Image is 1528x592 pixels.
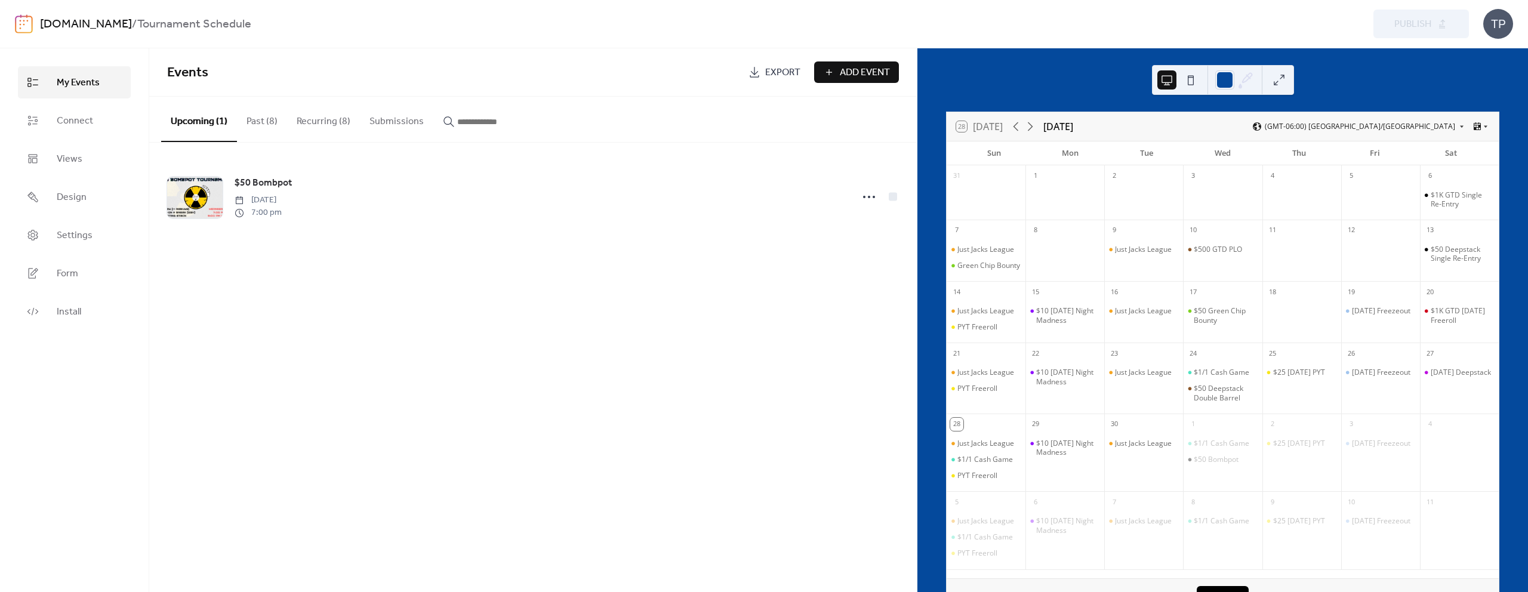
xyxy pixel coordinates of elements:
div: Just Jacks League [1104,306,1183,316]
div: 19 [1345,285,1358,298]
div: $25 [DATE] PYT [1273,439,1325,448]
b: / [132,13,137,36]
div: PYT Freeroll [947,548,1025,558]
div: $50 Bombpot [1194,455,1239,464]
div: $1/1 Cash Game [947,532,1025,542]
div: $10 Monday Night Madness [1025,368,1104,386]
div: Tue [1108,141,1185,165]
div: 6 [1424,169,1437,183]
div: $1/1 Cash Game [1194,368,1249,377]
div: Just Jacks League [957,516,1014,526]
div: 13 [1424,224,1437,237]
div: [DATE] Deepstack [1431,368,1491,377]
div: 29 [1029,418,1042,431]
div: Sun [956,141,1033,165]
div: 8 [1029,224,1042,237]
div: 12 [1345,224,1358,237]
div: $25 [DATE] PYT [1273,368,1325,377]
div: Just Jacks League [1104,516,1183,526]
img: logo [15,14,33,33]
div: 21 [950,347,963,360]
div: $10 Monday Night Madness [1025,306,1104,325]
b: Tournament Schedule [137,13,251,36]
a: Design [18,181,131,213]
div: $50 Bombpot [1183,455,1262,464]
div: 9 [1266,495,1279,508]
button: Add Event [814,61,899,83]
div: Friday Freezeout [1341,516,1420,526]
a: $50 Bombpot [235,175,292,191]
div: 11 [1266,224,1279,237]
div: [DATE] Freezeout [1352,439,1410,448]
a: Export [740,61,809,83]
div: 10 [1187,224,1200,237]
div: Just Jacks League [1104,245,1183,254]
div: 2 [1108,169,1121,183]
div: Just Jacks League [947,516,1025,526]
div: $10 [DATE] Night Madness [1036,368,1099,386]
a: Views [18,143,131,175]
div: Friday Freezeout [1341,439,1420,448]
div: 27 [1424,347,1437,360]
div: PYT Freeroll [957,471,997,480]
div: $10 Monday Night Madness [1025,516,1104,535]
div: Just Jacks League [1115,368,1172,377]
div: $10 [DATE] Night Madness [1036,306,1099,325]
div: $1/1 Cash Game [1183,516,1262,526]
span: Events [167,60,208,86]
div: $25 Thursday PYT [1262,368,1341,377]
div: Thu [1261,141,1337,165]
a: Form [18,257,131,289]
div: 16 [1108,285,1121,298]
div: Just Jacks League [947,368,1025,377]
div: $10 Monday Night Madness [1025,439,1104,457]
div: Fri [1337,141,1413,165]
div: PYT Freeroll [947,384,1025,393]
span: Form [57,267,78,281]
div: $50 Deepstack Single Re-Entry [1420,245,1499,263]
div: $1K GTD Single Re-Entry [1420,190,1499,209]
div: $50 Deepstack Double Barrel [1194,384,1257,402]
div: PYT Freeroll [947,322,1025,332]
div: Just Jacks League [957,368,1014,377]
div: Friday Freezeout [1341,368,1420,377]
span: Export [765,66,800,80]
button: Recurring (8) [287,97,360,141]
div: 1 [1187,418,1200,431]
div: $25 [DATE] PYT [1273,516,1325,526]
div: Green Chip Bounty [957,261,1020,270]
div: $50 Deepstack Single Re-Entry [1431,245,1494,263]
div: Just Jacks League [957,245,1014,254]
div: Green Chip Bounty [947,261,1025,270]
div: $50 Green Chip Bounty [1194,306,1257,325]
span: Install [57,305,81,319]
span: Connect [57,114,93,128]
div: $1K GTD [DATE] Freeroll [1431,306,1494,325]
div: 3 [1187,169,1200,183]
div: Just Jacks League [1115,306,1172,316]
div: 30 [1108,418,1121,431]
a: Connect [18,104,131,137]
div: $10 [DATE] Night Madness [1036,516,1099,535]
div: 7 [950,224,963,237]
div: 8 [1187,495,1200,508]
div: 20 [1424,285,1437,298]
div: [DATE] Freezeout [1352,306,1410,316]
div: Just Jacks League [1104,368,1183,377]
span: Design [57,190,87,205]
div: $1/1 Cash Game [957,532,1013,542]
div: [DATE] Freezeout [1352,368,1410,377]
div: 25 [1266,347,1279,360]
div: $25 Thursday PYT [1262,439,1341,448]
div: Just Jacks League [947,439,1025,448]
div: $1/1 Cash Game [1183,439,1262,448]
div: 22 [1029,347,1042,360]
div: 10 [1345,495,1358,508]
div: Just Jacks League [1115,439,1172,448]
div: $1K GTD Saturday Freeroll [1420,306,1499,325]
div: 18 [1266,285,1279,298]
span: Views [57,152,82,166]
div: Just Jacks League [1115,516,1172,526]
div: $25 Thursday PYT [1262,516,1341,526]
